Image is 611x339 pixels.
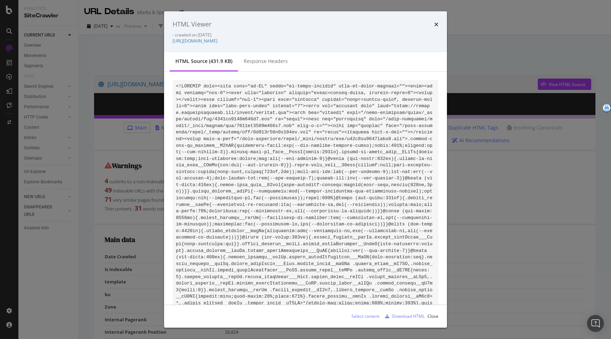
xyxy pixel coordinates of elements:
div: Select content [351,313,379,319]
div: - crawled on [DATE] [173,32,438,38]
div: HTML source (431.9 KB) [175,58,232,65]
button: Download HTML [382,311,425,322]
a: [URL][DOMAIN_NAME] [173,38,217,44]
div: HTML Viewer [173,20,211,29]
button: Select content [346,311,379,322]
div: times [434,20,438,29]
div: Open Intercom Messenger [587,315,604,332]
div: Close [427,313,438,319]
button: Close [427,311,438,322]
div: Download HTML [392,313,425,319]
div: modal [164,11,447,328]
div: Response Headers [244,58,288,65]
